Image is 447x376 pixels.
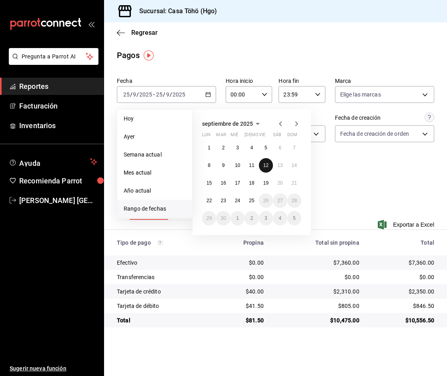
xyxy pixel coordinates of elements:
[170,91,172,98] span: /
[172,91,186,98] input: ----
[251,215,253,221] abbr: 2 de octubre de 2025
[379,220,434,229] button: Exportar a Excel
[372,316,434,324] div: $10,556.50
[117,49,140,61] div: Pagos
[220,198,226,203] abbr: 23 de septiembre de 2025
[372,239,434,246] div: Total
[144,50,154,60] img: Tooltip marker
[166,91,170,98] input: --
[263,198,269,203] abbr: 26 de septiembre de 2025
[273,141,287,155] button: 6 de septiembre de 2025
[236,215,239,221] abbr: 1 de octubre de 2025
[124,187,186,195] span: Año actual
[277,239,359,246] div: Total sin propina
[259,193,273,208] button: 26 de septiembre de 2025
[245,211,259,225] button: 2 de octubre de 2025
[226,78,272,84] label: Hora inicio
[220,180,226,186] abbr: 16 de septiembre de 2025
[202,176,216,190] button: 15 de septiembre de 2025
[245,193,259,208] button: 25 de septiembre de 2025
[287,176,301,190] button: 21 de septiembre de 2025
[231,158,245,173] button: 10 de septiembre de 2025
[340,90,381,99] span: Elige las marcas
[19,101,97,111] span: Facturación
[124,133,186,141] span: Ayer
[249,180,254,186] abbr: 18 de septiembre de 2025
[259,132,265,141] abbr: viernes
[220,316,264,324] div: $81.50
[19,81,97,92] span: Reportes
[117,29,158,36] button: Regresar
[277,302,359,310] div: $805.00
[216,193,230,208] button: 23 de septiembre de 2025
[117,288,208,296] div: Tarjeta de crédito
[273,132,281,141] abbr: sábado
[157,240,163,245] svg: Los pagos realizados con Pay y otras terminales son montos brutos.
[372,259,434,267] div: $7,360.00
[202,119,263,129] button: septiembre de 2025
[372,288,434,296] div: $2,350.00
[273,211,287,225] button: 4 de octubre de 2025
[245,141,259,155] button: 4 de septiembre de 2025
[206,180,212,186] abbr: 15 de septiembre de 2025
[216,176,230,190] button: 16 de septiembre de 2025
[202,211,216,225] button: 29 de septiembre de 2025
[220,239,264,246] div: Propina
[277,198,283,203] abbr: 27 de septiembre de 2025
[231,141,245,155] button: 3 de septiembre de 2025
[19,175,97,186] span: Recomienda Parrot
[287,132,297,141] abbr: domingo
[236,145,239,151] abbr: 3 de septiembre de 2025
[220,288,264,296] div: $40.00
[277,273,359,281] div: $0.00
[231,211,245,225] button: 1 de octubre de 2025
[245,176,259,190] button: 18 de septiembre de 2025
[153,91,155,98] span: -
[208,163,210,168] abbr: 8 de septiembre de 2025
[249,163,254,168] abbr: 11 de septiembre de 2025
[265,145,267,151] abbr: 5 de septiembre de 2025
[208,145,210,151] abbr: 1 de septiembre de 2025
[279,78,325,84] label: Hora fin
[216,132,226,141] abbr: martes
[277,180,283,186] abbr: 20 de septiembre de 2025
[132,91,136,98] input: --
[206,198,212,203] abbr: 22 de septiembre de 2025
[235,163,240,168] abbr: 10 de septiembre de 2025
[117,78,216,84] label: Fecha
[293,145,296,151] abbr: 7 de septiembre de 2025
[88,21,94,27] button: open_drawer_menu
[273,176,287,190] button: 20 de septiembre de 2025
[231,132,238,141] abbr: miércoles
[216,158,230,173] button: 9 de septiembre de 2025
[292,180,297,186] abbr: 21 de septiembre de 2025
[335,114,381,122] div: Fecha de creación
[216,211,230,225] button: 30 de septiembre de 2025
[287,211,301,225] button: 5 de octubre de 2025
[259,158,273,173] button: 12 de septiembre de 2025
[292,198,297,203] abbr: 28 de septiembre de 2025
[292,163,297,168] abbr: 14 de septiembre de 2025
[235,198,240,203] abbr: 24 de septiembre de 2025
[287,141,301,155] button: 7 de septiembre de 2025
[19,120,97,131] span: Inventarios
[293,215,296,221] abbr: 5 de octubre de 2025
[117,259,208,267] div: Efectivo
[220,302,264,310] div: $41.50
[277,288,359,296] div: $2,310.00
[263,180,269,186] abbr: 19 de septiembre de 2025
[156,91,163,98] input: --
[139,91,152,98] input: ----
[277,163,283,168] abbr: 13 de septiembre de 2025
[220,259,264,267] div: $0.00
[259,141,273,155] button: 5 de septiembre de 2025
[372,273,434,281] div: $0.00
[202,132,210,141] abbr: lunes
[277,259,359,267] div: $7,360.00
[10,364,97,373] span: Sugerir nueva función
[6,58,98,66] a: Pregunta a Parrot AI
[273,158,287,173] button: 13 de septiembre de 2025
[220,273,264,281] div: $0.00
[202,193,216,208] button: 22 de septiembre de 2025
